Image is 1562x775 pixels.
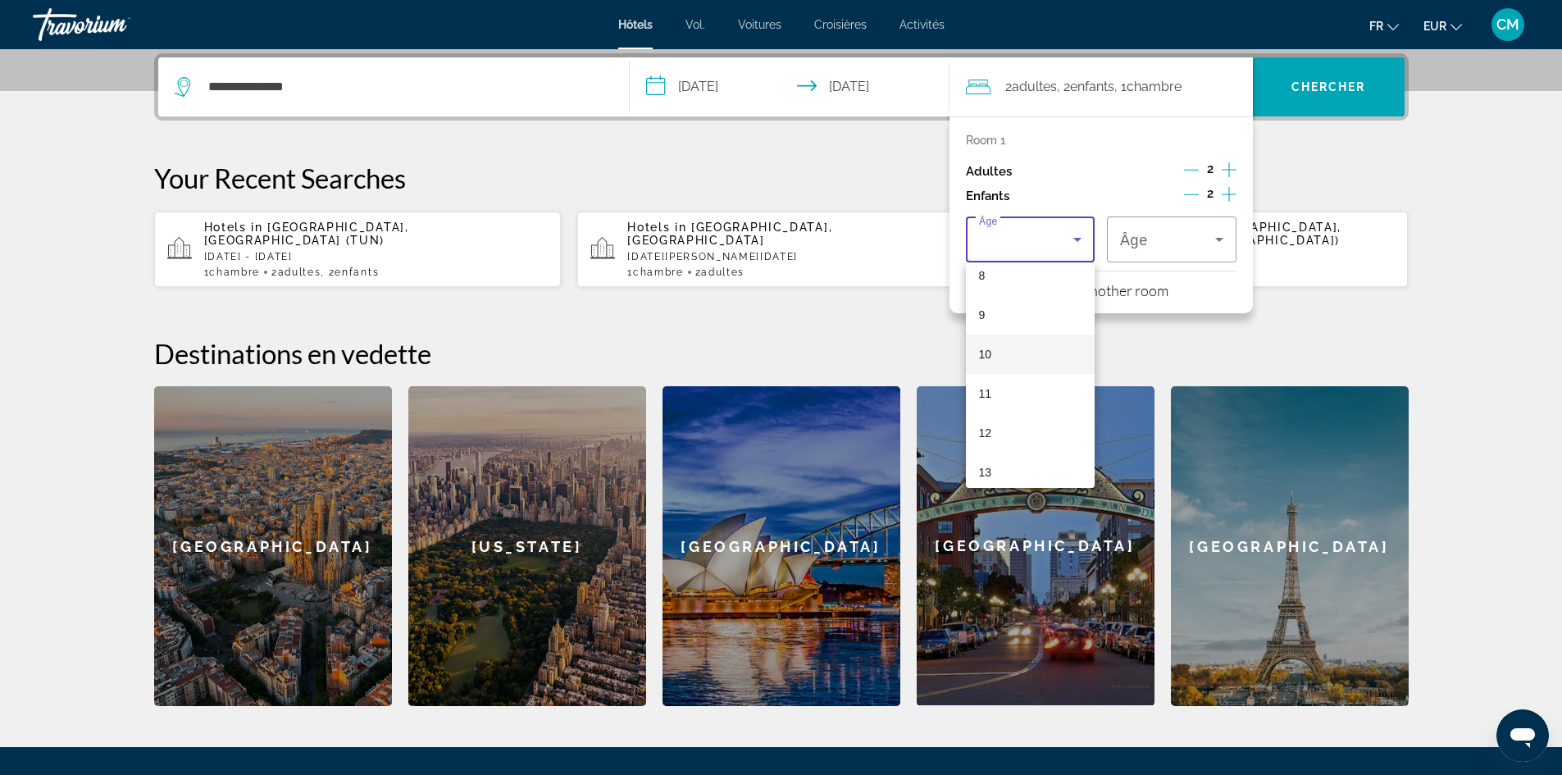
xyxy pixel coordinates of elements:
[979,348,992,361] font: 10
[966,413,1095,453] mat-option: 12 ans
[979,426,992,440] font: 12
[979,387,992,400] font: 11
[979,466,992,479] font: 13
[966,295,1095,335] mat-option: 9 ans
[966,374,1095,413] mat-option: 11 ans
[966,256,1095,295] mat-option: 8 ans
[1496,709,1549,762] iframe: Bouton de lancement de la fenêtre de messagerie
[966,335,1095,374] mat-option: 10 ans
[966,453,1095,492] mat-option: 13 ans
[979,269,986,282] font: 8
[979,308,986,321] font: 9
